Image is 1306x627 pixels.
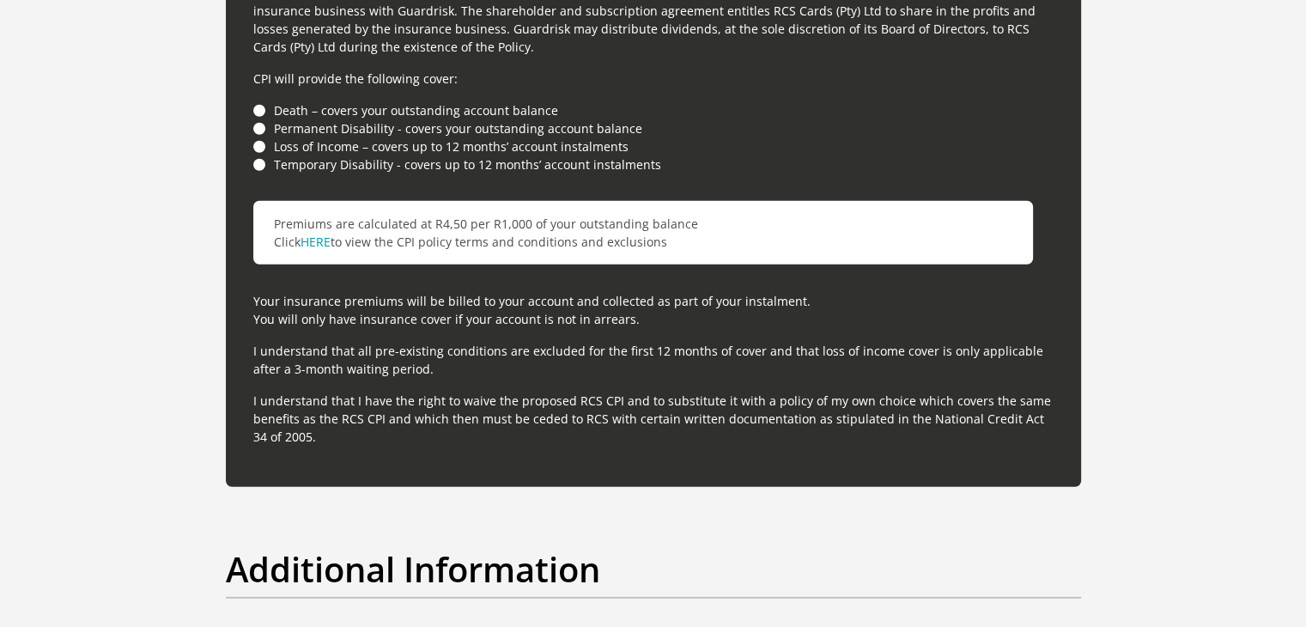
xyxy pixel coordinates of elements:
h2: Additional Information [226,549,1081,590]
p: I understand that all pre-existing conditions are excluded for the first 12 months of cover and t... [253,342,1054,378]
li: Temporary Disability - covers up to 12 months’ account instalments [253,155,1054,173]
p: Premiums are calculated at R4,50 per R1,000 of your outstanding balance Click to view the CPI pol... [253,201,1033,265]
li: Permanent Disability - covers your outstanding account balance [253,119,1054,137]
a: HERE [301,234,331,250]
p: CPI will provide the following cover: [253,70,1054,88]
li: Loss of Income – covers up to 12 months’ account instalments [253,137,1054,155]
p: Your insurance premiums will be billed to your account and collected as part of your instalment. ... [253,292,1054,328]
p: I understand that I have the right to waive the proposed RCS CPI and to substitute it with a poli... [253,392,1054,446]
li: Death – covers your outstanding account balance [253,101,1054,119]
